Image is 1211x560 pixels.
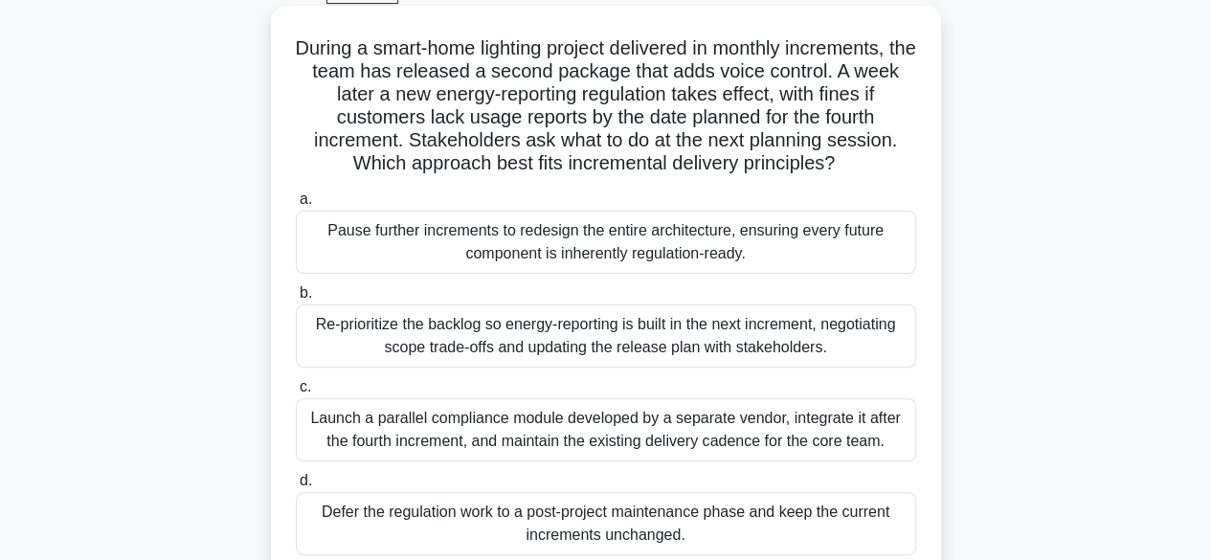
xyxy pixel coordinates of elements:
span: a. [300,190,312,207]
div: Defer the regulation work to a post-project maintenance phase and keep the current increments unc... [296,492,916,555]
span: b. [300,284,312,301]
span: d. [300,472,312,488]
div: Pause further increments to redesign the entire architecture, ensuring every future component is ... [296,211,916,274]
span: c. [300,378,311,394]
div: Launch a parallel compliance module developed by a separate vendor, integrate it after the fourth... [296,398,916,461]
div: Re-prioritize the backlog so energy-reporting is built in the next increment, negotiating scope t... [296,304,916,368]
h5: During a smart-home lighting project delivered in monthly increments, the team has released a sec... [294,36,918,176]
